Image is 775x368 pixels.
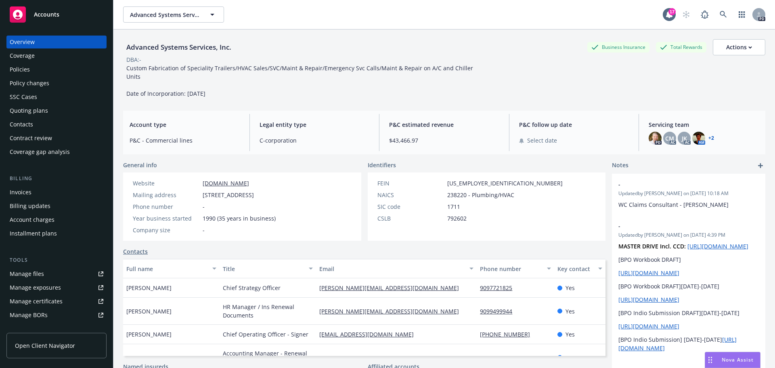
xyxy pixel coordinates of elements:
[668,8,676,15] div: 17
[6,213,107,226] a: Account charges
[123,259,220,278] button: Full name
[126,353,172,362] span: [PERSON_NAME]
[126,265,207,273] div: Full name
[10,132,52,145] div: Contract review
[260,120,370,129] span: Legal entity type
[223,284,281,292] span: Chief Strategy Officer
[722,356,754,363] span: Nova Assist
[203,226,205,234] span: -
[665,134,674,143] span: CM
[656,42,706,52] div: Total Rewards
[203,202,205,211] span: -
[566,284,575,292] span: Yes
[203,179,249,187] a: [DOMAIN_NAME]
[6,281,107,294] a: Manage exposures
[319,265,465,273] div: Email
[477,259,554,278] button: Phone number
[682,134,687,143] span: JK
[126,64,475,97] span: Custom Fabrication of Speciality Trailers/HVAC Sales/SVC/Maint & Repair/Emergency Svc Calls/Maint...
[220,259,316,278] button: Title
[10,227,57,240] div: Installment plans
[587,42,649,52] div: Business Insurance
[6,322,107,335] a: Summary of insurance
[377,214,444,223] div: CSLB
[618,180,738,189] span: -
[618,282,759,290] p: [BPO Workbook DRAFT][DATE]-[DATE]
[447,214,467,223] span: 792602
[612,215,765,359] div: -Updatedby [PERSON_NAME] on [DATE] 4:39 PMMASTER DRIVE Incl. CCD: [URL][DOMAIN_NAME][BPO Workbook...
[6,63,107,76] a: Policies
[389,136,499,145] span: $43,466.97
[10,49,35,62] div: Coverage
[260,136,370,145] span: C-corporation
[756,161,765,170] a: add
[6,145,107,158] a: Coverage gap analysis
[692,132,705,145] img: photo
[734,6,750,23] a: Switch app
[6,200,107,212] a: Billing updates
[6,295,107,308] a: Manage certificates
[133,226,199,234] div: Company size
[34,11,59,18] span: Accounts
[447,191,514,199] span: 238220 - Plumbing/HVAC
[6,49,107,62] a: Coverage
[10,118,33,131] div: Contacts
[10,295,63,308] div: Manage certificates
[557,265,593,273] div: Key contact
[618,242,686,250] strong: MASTER DRIVE Incl. CCD:
[15,341,75,350] span: Open Client Navigator
[480,307,519,315] a: 9099499944
[223,265,304,273] div: Title
[319,354,420,362] a: [EMAIL_ADDRESS][DOMAIN_NAME]
[203,214,276,223] span: 1990 (35 years in business)
[133,191,199,199] div: Mailing address
[123,42,235,53] div: Advanced Systems Services, Inc.
[618,269,679,277] a: [URL][DOMAIN_NAME]
[10,145,70,158] div: Coverage gap analysis
[566,353,575,362] span: Yes
[377,202,444,211] div: SIC code
[10,63,30,76] div: Policies
[10,309,48,322] div: Manage BORs
[133,214,199,223] div: Year business started
[10,104,48,117] div: Quoting plans
[223,330,308,339] span: Chief Operating Officer - Signer
[126,330,172,339] span: [PERSON_NAME]
[130,120,240,129] span: Account type
[618,255,759,264] p: [BPO Workbook DRAFT]
[705,352,760,368] button: Nova Assist
[126,307,172,315] span: [PERSON_NAME]
[708,136,714,141] a: +2
[223,349,313,366] span: Accounting Manager - Renewal Documents
[618,231,759,239] span: Updated by [PERSON_NAME] on [DATE] 4:39 PM
[10,213,54,226] div: Account charges
[480,265,542,273] div: Phone number
[649,120,759,129] span: Servicing team
[6,90,107,103] a: SSC Cases
[618,322,679,330] a: [URL][DOMAIN_NAME]
[6,186,107,199] a: Invoices
[377,179,444,187] div: FEIN
[519,120,629,129] span: P&C follow up date
[10,200,50,212] div: Billing updates
[130,136,240,145] span: P&C - Commercial lines
[527,136,557,145] span: Select date
[223,303,313,320] span: HR Manager / Ins Renewal Documents
[133,179,199,187] div: Website
[130,11,200,19] span: Advanced Systems Services, Inc.
[6,132,107,145] a: Contract review
[480,284,519,292] a: 9097721825
[203,191,254,199] span: [STREET_ADDRESS]
[480,354,488,362] a: -
[10,77,49,90] div: Policy changes
[368,161,396,169] span: Identifiers
[389,120,499,129] span: P&C estimated revenue
[123,6,224,23] button: Advanced Systems Services, Inc.
[133,202,199,211] div: Phone number
[316,259,477,278] button: Email
[6,3,107,26] a: Accounts
[6,104,107,117] a: Quoting plans
[618,296,679,303] a: [URL][DOMAIN_NAME]
[6,175,107,183] div: Billing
